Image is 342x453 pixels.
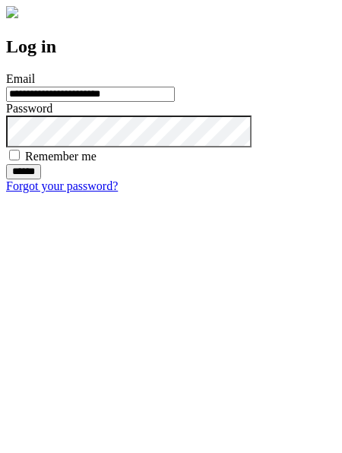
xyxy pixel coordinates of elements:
[6,102,52,115] label: Password
[6,179,118,192] a: Forgot your password?
[6,6,18,18] img: logo-4e3dc11c47720685a147b03b5a06dd966a58ff35d612b21f08c02c0306f2b779.png
[25,150,97,163] label: Remember me
[6,36,336,57] h2: Log in
[6,72,35,85] label: Email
